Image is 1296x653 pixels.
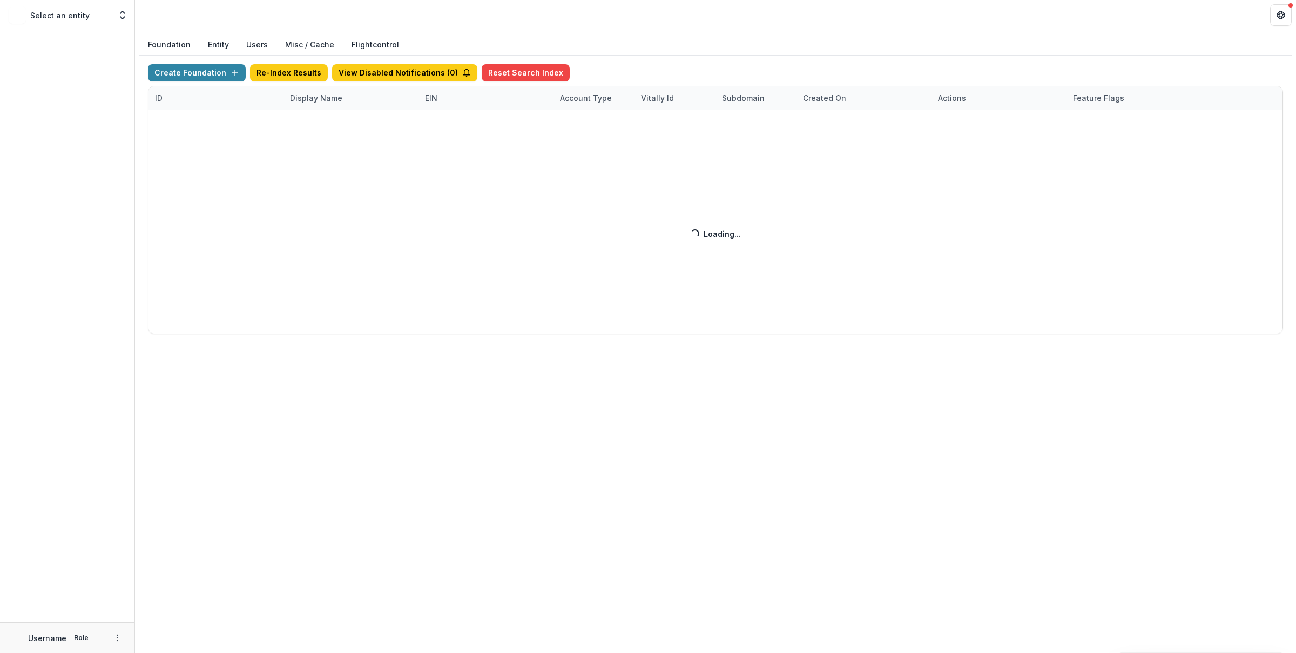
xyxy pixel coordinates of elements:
p: Select an entity [30,10,90,21]
button: Get Help [1270,4,1292,26]
button: Foundation [139,35,199,56]
p: Role [71,633,92,643]
a: Flightcontrol [352,39,399,50]
p: Username [28,632,66,644]
button: More [111,631,124,644]
button: Misc / Cache [276,35,343,56]
button: Users [238,35,276,56]
button: Open entity switcher [115,4,130,26]
button: Entity [199,35,238,56]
